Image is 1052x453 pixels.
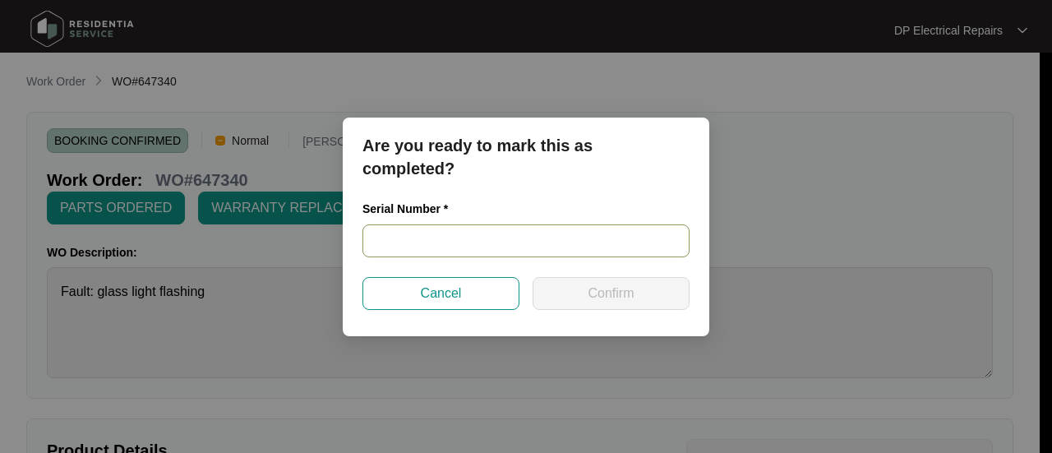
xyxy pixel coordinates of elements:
button: Cancel [362,277,519,310]
p: completed? [362,157,690,180]
span: Cancel [421,284,462,303]
button: Confirm [533,277,690,310]
p: Are you ready to mark this as [362,134,690,157]
label: Serial Number * [362,201,460,217]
